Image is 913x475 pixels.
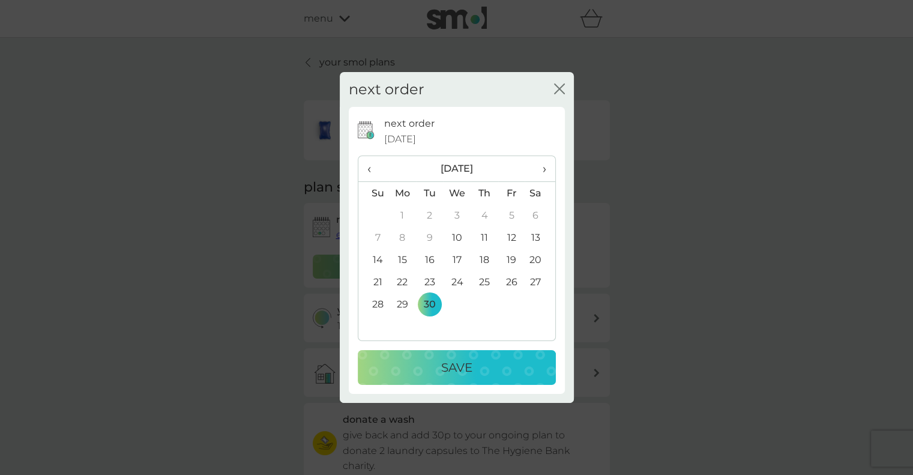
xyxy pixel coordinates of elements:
[471,226,498,249] td: 11
[525,271,555,293] td: 27
[358,249,389,271] td: 14
[389,293,417,315] td: 29
[471,271,498,293] td: 25
[389,204,417,226] td: 1
[471,204,498,226] td: 4
[358,226,389,249] td: 7
[389,182,417,205] th: Mo
[416,271,443,293] td: 23
[358,350,556,385] button: Save
[498,226,525,249] td: 12
[525,226,555,249] td: 13
[534,156,546,181] span: ›
[389,226,417,249] td: 8
[498,271,525,293] td: 26
[443,226,471,249] td: 10
[416,249,443,271] td: 16
[358,293,389,315] td: 28
[443,271,471,293] td: 24
[525,182,555,205] th: Sa
[416,182,443,205] th: Tu
[367,156,380,181] span: ‹
[498,182,525,205] th: Fr
[525,204,555,226] td: 6
[349,81,424,98] h2: next order
[554,83,565,96] button: close
[443,249,471,271] td: 17
[471,249,498,271] td: 18
[443,182,471,205] th: We
[384,132,416,147] span: [DATE]
[525,249,555,271] td: 20
[416,293,443,315] td: 30
[416,204,443,226] td: 2
[358,182,389,205] th: Su
[443,204,471,226] td: 3
[441,358,472,377] p: Save
[389,271,417,293] td: 22
[358,271,389,293] td: 21
[471,182,498,205] th: Th
[384,116,435,132] p: next order
[498,249,525,271] td: 19
[416,226,443,249] td: 9
[389,249,417,271] td: 15
[498,204,525,226] td: 5
[389,156,525,182] th: [DATE]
